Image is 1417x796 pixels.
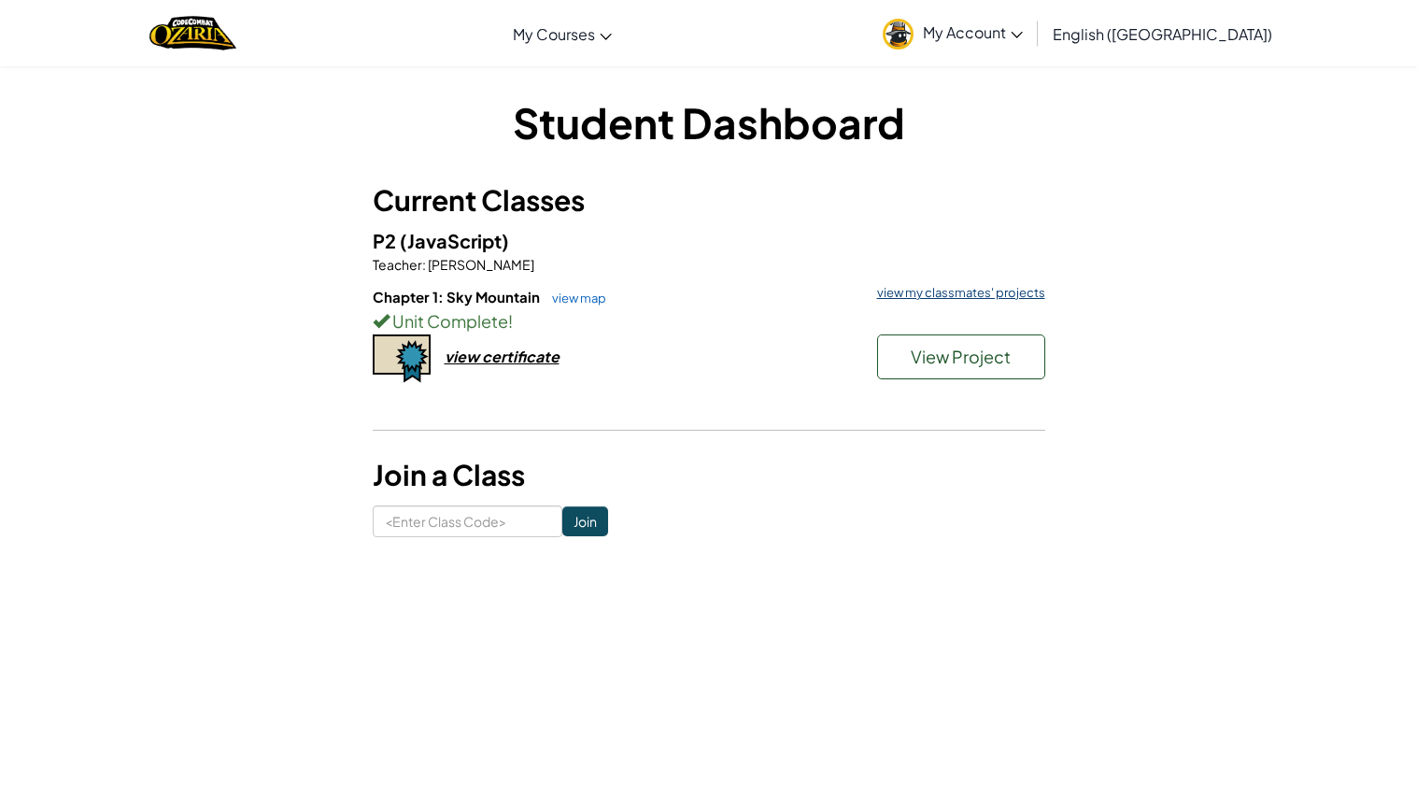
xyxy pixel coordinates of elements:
input: Join [562,506,608,536]
h3: Current Classes [373,179,1045,221]
a: My Account [873,4,1032,63]
a: Ozaria by CodeCombat logo [149,14,236,52]
span: (JavaScript) [400,229,509,252]
span: English ([GEOGRAPHIC_DATA]) [1053,24,1272,44]
a: English ([GEOGRAPHIC_DATA]) [1043,8,1282,59]
span: Teacher [373,256,422,273]
input: <Enter Class Code> [373,505,562,537]
h1: Student Dashboard [373,93,1045,151]
a: view map [543,291,606,306]
span: [PERSON_NAME] [426,256,534,273]
h3: Join a Class [373,454,1045,496]
span: My Courses [513,24,595,44]
span: Chapter 1: Sky Mountain [373,288,543,306]
span: Unit Complete [390,310,508,332]
button: View Project [877,334,1045,379]
span: P2 [373,229,400,252]
span: View Project [911,346,1011,367]
img: Home [149,14,236,52]
img: avatar [883,19,914,50]
span: ! [508,310,513,332]
div: view certificate [445,347,560,366]
a: My Courses [503,8,621,59]
span: My Account [923,22,1023,42]
a: view my classmates' projects [868,287,1045,299]
a: view certificate [373,347,560,366]
img: certificate-icon.png [373,334,431,383]
span: : [422,256,426,273]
